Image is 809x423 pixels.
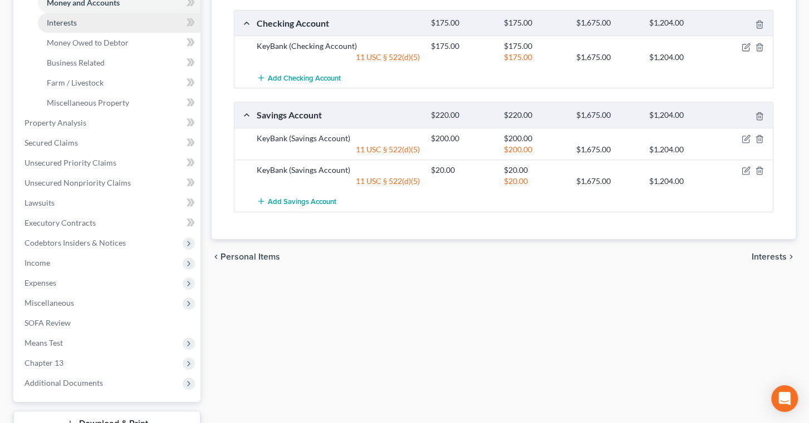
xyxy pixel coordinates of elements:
a: Business Related [38,53,200,73]
button: Interests chevron_right [752,252,796,261]
span: Expenses [24,278,56,287]
div: $1,675.00 [571,52,643,63]
i: chevron_right [787,252,796,261]
div: $175.00 [498,52,571,63]
span: SOFA Review [24,318,71,327]
span: Additional Documents [24,378,103,387]
a: Secured Claims [16,133,200,153]
div: $1,675.00 [571,176,643,187]
div: $20.00 [498,176,571,187]
div: $200.00 [425,133,498,144]
div: $20.00 [425,165,498,176]
span: Miscellaneous [24,298,74,307]
a: Executory Contracts [16,213,200,233]
span: Farm / Livestock [47,78,104,87]
div: Checking Account [251,17,425,29]
a: Unsecured Nonpriority Claims [16,173,200,193]
div: $175.00 [425,41,498,52]
a: Interests [38,13,200,33]
div: Savings Account [251,109,425,121]
div: $220.00 [425,110,498,121]
span: Unsecured Nonpriority Claims [24,178,131,187]
div: 11 USC § 522(d)(5) [251,52,425,63]
div: $1,204.00 [643,144,715,155]
a: Property Analysis [16,113,200,133]
div: 11 USC § 522(d)(5) [251,144,425,155]
span: Unsecured Priority Claims [24,158,116,167]
span: Miscellaneous Property [47,98,129,107]
button: Add Savings Account [257,191,336,212]
span: Income [24,258,50,267]
button: chevron_left Personal Items [212,252,280,261]
div: $20.00 [498,165,571,176]
span: Executory Contracts [24,218,96,227]
a: Money Owed to Debtor [38,33,200,53]
div: Open Intercom Messenger [771,385,798,412]
a: SOFA Review [16,313,200,333]
a: Farm / Livestock [38,73,200,93]
a: Lawsuits [16,193,200,213]
a: Miscellaneous Property [38,93,200,113]
div: $1,675.00 [571,18,643,28]
span: Secured Claims [24,138,78,147]
div: $175.00 [498,18,571,28]
span: Personal Items [220,252,280,261]
div: $175.00 [498,41,571,52]
button: Add Checking Account [257,67,341,88]
span: Chapter 13 [24,358,63,367]
div: $1,204.00 [643,18,715,28]
span: Property Analysis [24,118,86,127]
div: $200.00 [498,144,571,155]
div: $175.00 [425,18,498,28]
div: $1,204.00 [643,176,715,187]
span: Money Owed to Debtor [47,38,129,47]
span: Add Savings Account [268,197,336,206]
span: Lawsuits [24,198,55,207]
div: KeyBank (Checking Account) [251,41,425,52]
div: $200.00 [498,133,571,144]
div: 11 USC § 522(d)(5) [251,176,425,187]
div: $1,675.00 [571,144,643,155]
span: Means Test [24,338,63,347]
div: KeyBank (Savings Account) [251,165,425,176]
div: $1,204.00 [643,52,715,63]
span: Add Checking Account [268,73,341,82]
i: chevron_left [212,252,220,261]
div: $1,675.00 [571,110,643,121]
span: Interests [47,18,77,27]
span: Codebtors Insiders & Notices [24,238,126,247]
div: $1,204.00 [643,110,715,121]
div: KeyBank (Savings Account) [251,133,425,144]
div: $220.00 [498,110,571,121]
span: Interests [752,252,787,261]
span: Business Related [47,58,105,67]
a: Unsecured Priority Claims [16,153,200,173]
